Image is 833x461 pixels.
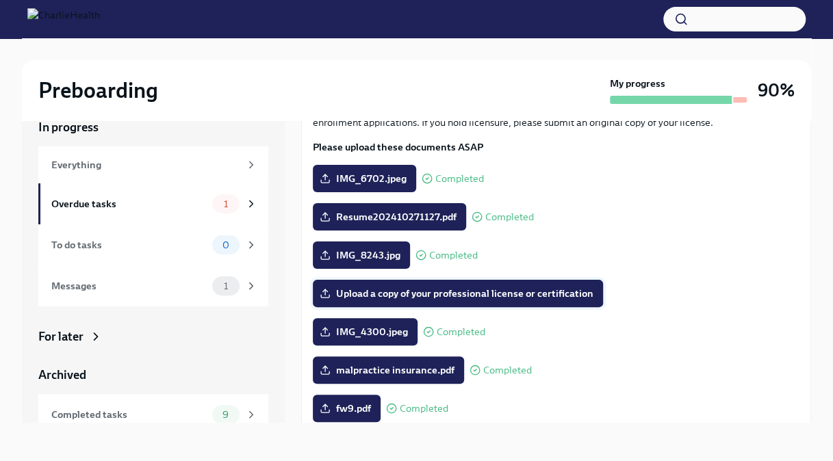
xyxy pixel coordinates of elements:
a: Completed tasks9 [38,394,268,435]
span: IMG_4300.jpeg [322,325,408,339]
div: Everything [51,157,240,172]
span: Completed [483,365,532,376]
a: For later [38,328,268,345]
span: Completed [437,327,485,337]
a: Overdue tasks1 [38,183,268,224]
div: Overdue tasks [51,196,207,211]
a: To do tasks0 [38,224,268,265]
span: Completed [485,212,534,222]
span: IMG_6702.jpeg [322,172,407,185]
img: CharlieHealth [27,8,100,30]
label: Upload a copy of your professional license or certification [313,280,603,307]
span: fw9.pdf [322,401,371,415]
div: To do tasks [51,237,207,252]
div: Messages [51,278,207,293]
span: 1 [216,281,236,291]
label: IMG_6702.jpeg [313,165,416,192]
span: malpractice insurance.pdf [322,363,454,377]
span: Completed [429,250,478,261]
span: Completed [435,174,484,184]
label: fw9.pdf [313,395,381,422]
a: Messages1 [38,265,268,306]
h2: Preboarding [38,77,158,104]
h3: 90% [758,78,795,103]
span: 0 [214,240,238,250]
label: malpractice insurance.pdf [313,356,464,384]
span: IMG_8243.jpg [322,248,400,262]
span: 1 [216,199,236,209]
span: Completed [400,404,448,414]
label: IMG_4300.jpeg [313,318,418,345]
label: Resume202410271127.pdf [313,203,466,230]
a: Archived [38,367,268,383]
label: IMG_8243.jpg [313,241,410,269]
span: 9 [214,410,237,420]
strong: My progress [610,77,665,90]
span: Resume202410271127.pdf [322,210,457,224]
div: For later [38,328,84,345]
a: Everything [38,146,268,183]
div: Completed tasks [51,407,207,422]
span: Upload a copy of your professional license or certification [322,287,593,300]
strong: Please upload these documents ASAP [313,141,483,153]
a: In progress [38,119,268,135]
